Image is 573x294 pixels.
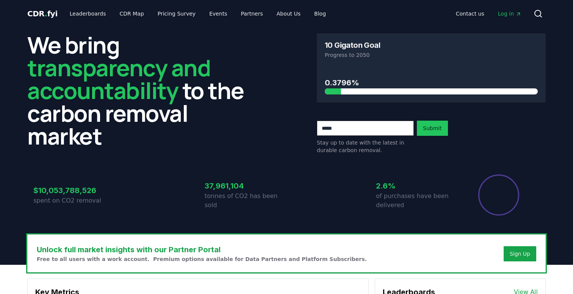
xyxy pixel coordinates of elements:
[37,255,367,263] p: Free to all users with a work account. Premium options available for Data Partners and Platform S...
[271,7,307,20] a: About Us
[45,9,47,18] span: .
[325,41,380,49] h3: 10 Gigaton Goal
[205,180,286,192] h3: 37,961,104
[376,180,458,192] h3: 2.6%
[27,8,58,19] a: CDR.fyi
[498,10,521,17] span: Log in
[27,33,256,147] h2: We bring to the carbon removal market
[64,7,112,20] a: Leaderboards
[317,139,414,154] p: Stay up to date with the latest in durable carbon removal.
[325,51,538,59] p: Progress to 2050
[235,7,269,20] a: Partners
[504,246,536,261] button: Sign Up
[152,7,202,20] a: Pricing Survey
[376,192,458,210] p: of purchases have been delivered
[27,9,58,18] span: CDR fyi
[325,77,538,88] h3: 0.3796%
[203,7,233,20] a: Events
[417,121,448,136] button: Submit
[450,7,528,20] nav: Main
[64,7,332,20] nav: Main
[27,52,210,106] span: transparency and accountability
[450,7,490,20] a: Contact us
[308,7,332,20] a: Blog
[33,196,115,205] p: spent on CO2 removal
[37,244,367,255] h3: Unlock full market insights with our Partner Portal
[114,7,150,20] a: CDR Map
[492,7,528,20] a: Log in
[33,185,115,196] h3: $10,053,788,526
[510,250,530,258] a: Sign Up
[205,192,286,210] p: tonnes of CO2 has been sold
[477,174,520,216] div: Percentage of sales delivered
